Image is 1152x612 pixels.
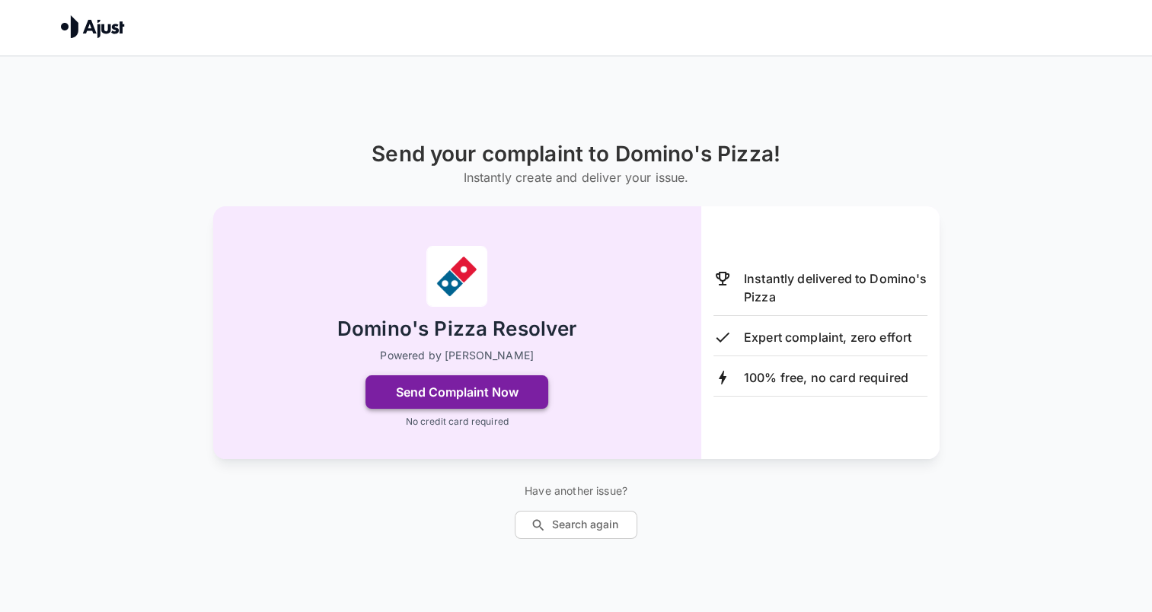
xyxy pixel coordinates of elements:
[426,246,487,307] img: Domino's Pizza
[515,511,637,539] button: Search again
[744,328,911,346] p: Expert complaint, zero effort
[515,483,637,499] p: Have another issue?
[380,348,534,363] p: Powered by [PERSON_NAME]
[337,316,576,343] h2: Domino's Pizza Resolver
[372,167,780,188] h6: Instantly create and deliver your issue.
[61,15,125,38] img: Ajust
[744,269,927,306] p: Instantly delivered to Domino's Pizza
[372,142,780,167] h1: Send your complaint to Domino's Pizza!
[405,415,508,429] p: No credit card required
[744,368,908,387] p: 100% free, no card required
[365,375,548,409] button: Send Complaint Now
